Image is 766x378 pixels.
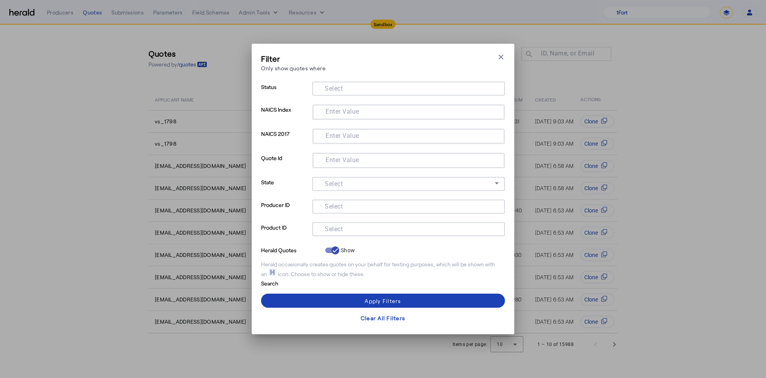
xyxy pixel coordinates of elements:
button: Clear All Filters [261,311,505,325]
mat-label: Enter Value [326,156,359,164]
label: Show [339,246,355,254]
p: Quote Id [261,153,309,177]
mat-label: Enter Value [326,108,359,115]
mat-chip-grid: Selection [319,107,498,116]
mat-label: Select [325,180,343,187]
mat-label: Select [325,85,343,92]
p: NAICS Index [261,104,309,128]
p: Search [261,278,322,287]
div: Apply Filters [365,297,401,305]
mat-label: Select [325,225,343,233]
p: Herald Quotes [261,245,322,254]
mat-chip-grid: Selection [319,131,498,140]
p: State [261,177,309,200]
div: Clear All Filters [361,314,405,322]
mat-label: Enter Value [326,132,359,139]
p: Producer ID [261,200,309,222]
h3: Filter [261,53,326,64]
div: Herald occasionally creates quotes on your behalf for testing purposes, which will be shown with ... [261,260,505,278]
p: Product ID [261,222,309,245]
mat-label: Select [325,203,343,210]
p: Status [261,82,309,104]
mat-chip-grid: Selection [319,155,498,164]
p: NAICS 2017 [261,128,309,153]
mat-chip-grid: Selection [319,201,499,210]
button: Apply Filters [261,294,505,308]
p: Only show quotes where [261,64,326,72]
mat-chip-grid: Selection [319,83,499,93]
mat-chip-grid: Selection [319,224,499,233]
